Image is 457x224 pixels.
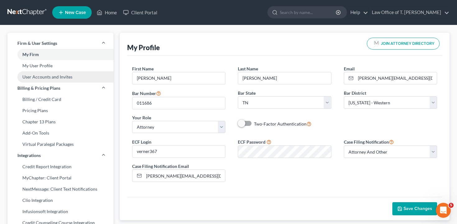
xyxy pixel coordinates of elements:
[17,85,60,91] span: Billing & Pricing Plans
[132,66,154,71] span: First Name
[238,139,265,145] label: ECF Password
[7,127,113,139] a: Add-On Tools
[7,105,113,116] a: Pricing Plans
[132,115,151,120] span: Your Role
[132,145,225,157] input: Enter ecf login...
[254,121,307,126] span: Two-Factor Authentication
[7,38,113,49] a: Firm & User Settings
[127,43,160,52] div: My Profile
[7,94,113,105] a: Billing / Credit Card
[17,152,41,159] span: Integrations
[238,66,258,71] span: Last Name
[238,90,256,96] label: Bar State
[65,10,86,15] span: New Case
[17,40,57,46] span: Firm & User Settings
[369,7,449,18] a: Law Office of T. [PERSON_NAME]
[7,172,113,183] a: MyChapter: Client Portal
[392,202,437,215] button: Save Changes
[132,72,225,84] input: Enter first name...
[7,71,113,83] a: User Accounts and Invites
[7,206,113,217] a: Infusionsoft Integration
[120,7,160,18] a: Client Portal
[381,42,434,46] span: JOIN ATTORNEY DIRECTORY
[7,150,113,161] a: Integrations
[404,206,432,211] span: Save Changes
[344,138,394,145] label: Case Filing Notification
[144,170,225,182] input: Enter notification email..
[7,116,113,127] a: Chapter 13 Plans
[436,203,451,218] iframe: Intercom live chat
[132,97,225,109] input: #
[132,163,189,169] label: Case Filing Notification Email
[7,161,113,172] a: Credit Report Integration
[347,7,368,18] a: Help
[7,60,113,71] a: My User Profile
[7,49,113,60] a: My Firm
[344,90,366,96] label: Bar District
[132,139,151,145] label: ECF Login
[344,66,355,71] span: Email
[7,183,113,195] a: NextMessage: Client Text Notifications
[7,139,113,150] a: Virtual Paralegal Packages
[372,39,381,48] img: modern-attorney-logo-488310dd42d0e56951fffe13e3ed90e038bc441dd813d23dff0c9337a977f38e.png
[238,72,331,84] input: Enter last name...
[367,38,440,50] button: JOIN ATTORNEY DIRECTORY
[356,72,437,84] input: Enter email...
[7,83,113,94] a: Billing & Pricing Plans
[94,7,120,18] a: Home
[7,195,113,206] a: Clio Integration
[132,89,161,97] label: Bar Number
[449,203,454,208] span: 5
[280,7,337,18] input: Search by name...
